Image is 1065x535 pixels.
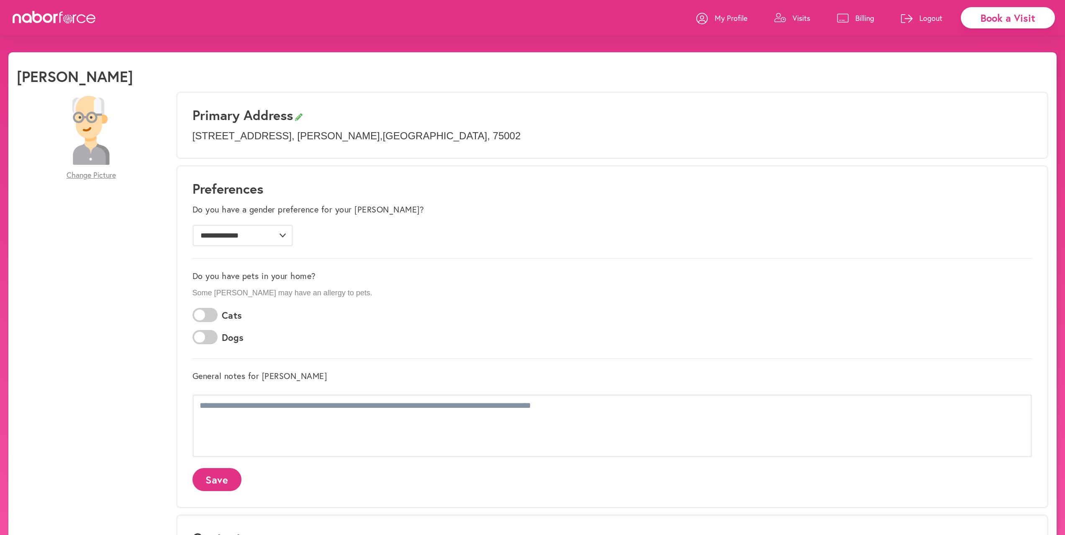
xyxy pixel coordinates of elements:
[17,67,133,85] h1: [PERSON_NAME]
[192,468,241,491] button: Save
[793,13,810,23] p: Visits
[192,289,1032,298] p: Some [PERSON_NAME] may have an allergy to pets.
[919,13,942,23] p: Logout
[855,13,874,23] p: Billing
[222,332,244,343] label: Dogs
[192,181,1032,197] h1: Preferences
[192,130,1032,142] p: [STREET_ADDRESS] , [PERSON_NAME] , [GEOGRAPHIC_DATA] , 75002
[192,371,327,381] label: General notes for [PERSON_NAME]
[192,271,316,281] label: Do you have pets in your home?
[715,13,747,23] p: My Profile
[56,96,126,165] img: 28479a6084c73c1d882b58007db4b51f.png
[901,5,942,31] a: Logout
[774,5,810,31] a: Visits
[696,5,747,31] a: My Profile
[192,205,424,215] label: Do you have a gender preference for your [PERSON_NAME]?
[837,5,874,31] a: Billing
[222,310,242,321] label: Cats
[67,171,116,180] span: Change Picture
[961,7,1055,28] div: Book a Visit
[192,107,1032,123] h3: Primary Address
